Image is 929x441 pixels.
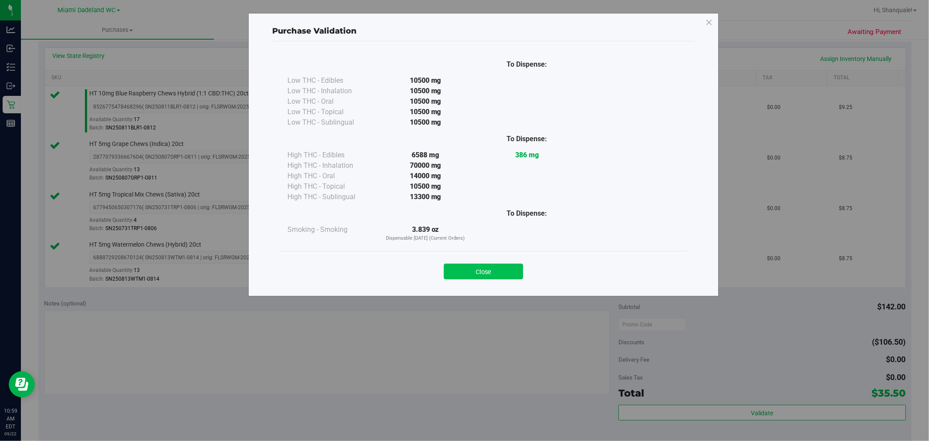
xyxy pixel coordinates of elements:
div: 10500 mg [375,181,476,192]
div: High THC - Edibles [287,150,375,160]
button: Close [444,264,523,279]
div: Low THC - Inhalation [287,86,375,96]
div: High THC - Inhalation [287,160,375,171]
div: Smoking - Smoking [287,224,375,235]
div: 14000 mg [375,171,476,181]
div: To Dispense: [476,134,578,144]
div: To Dispense: [476,208,578,219]
div: 10500 mg [375,96,476,107]
div: Low THC - Edibles [287,75,375,86]
div: High THC - Sublingual [287,192,375,202]
div: 13300 mg [375,192,476,202]
div: 10500 mg [375,86,476,96]
p: Dispensable [DATE] (Current Orders) [375,235,476,242]
div: High THC - Oral [287,171,375,181]
span: Purchase Validation [272,26,357,36]
div: 3.839 oz [375,224,476,242]
div: 6588 mg [375,150,476,160]
div: 10500 mg [375,75,476,86]
div: 70000 mg [375,160,476,171]
strong: 386 mg [515,151,539,159]
div: Low THC - Sublingual [287,117,375,128]
iframe: Resource center [9,371,35,397]
div: Low THC - Topical [287,107,375,117]
div: 10500 mg [375,117,476,128]
div: To Dispense: [476,59,578,70]
div: 10500 mg [375,107,476,117]
div: Low THC - Oral [287,96,375,107]
div: High THC - Topical [287,181,375,192]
